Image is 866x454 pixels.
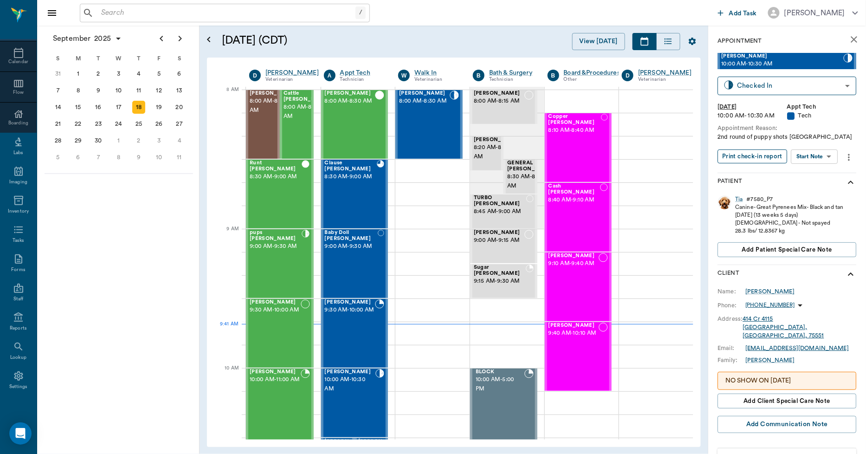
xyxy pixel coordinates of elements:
span: 9:10 AM - 9:40 AM [549,259,599,268]
div: [DATE] (13 weeks 5 days) [736,211,844,219]
div: 9 AM [214,224,239,247]
div: Appt Tech [788,103,857,111]
span: GENERAL [PERSON_NAME] [507,160,554,172]
div: NOT_CONFIRMED, 8:10 AM - 8:40 AM [545,113,612,182]
div: NOT_CONFIRMED, 9:10 AM - 9:40 AM [545,252,612,322]
div: Reports [10,325,27,332]
a: Walk In [414,68,459,78]
div: BOOKED, 9:15 AM - 9:30 AM [470,264,537,298]
div: NOT_CONFIRMED, 9:30 AM - 10:00 AM [246,298,314,368]
div: 8 AM [214,85,239,108]
div: Saturday, September 13, 2025 [173,84,186,97]
span: [PERSON_NAME] [250,369,301,375]
div: NOT_CONFIRMED, 8:40 AM - 9:10 AM [545,182,612,252]
p: Appointment [718,37,762,45]
div: Inventory [8,208,29,215]
div: Saturday, September 20, 2025 [173,101,186,114]
span: [PERSON_NAME] [549,253,599,259]
div: Wednesday, October 1, 2025 [112,134,125,147]
div: D [622,70,633,81]
div: A [324,70,336,81]
span: 8:00 AM - 8:30 AM [325,97,375,106]
div: CHECKED_OUT, 8:30 AM - 9:00 AM [246,159,314,229]
span: 9:00 AM - 9:15 AM [474,236,524,245]
button: September2025 [48,29,127,48]
svg: show more [846,177,857,188]
span: 10:00 AM - 5:00 PM [476,375,524,394]
div: NOT_CONFIRMED, 8:20 AM - 8:35 AM [470,136,504,171]
div: Phone: [718,301,746,310]
div: Settings [9,383,28,390]
div: Tuesday, September 16, 2025 [92,101,105,114]
div: Wednesday, September 17, 2025 [112,101,125,114]
a: [EMAIL_ADDRESS][DOMAIN_NAME] [746,345,849,351]
span: 10:00 AM - 10:30 AM [325,375,375,394]
div: Thursday, September 11, 2025 [132,84,145,97]
div: Sunday, September 14, 2025 [52,101,65,114]
span: [PERSON_NAME] [549,323,599,329]
div: [DATE] [718,103,788,111]
div: Wednesday, September 10, 2025 [112,84,125,97]
span: 8:30 AM - 9:00 AM [250,172,302,182]
span: 8:00 AM - 8:30 AM [399,97,450,106]
span: 9:30 AM - 10:00 AM [325,305,375,315]
div: Friday, October 3, 2025 [153,134,166,147]
span: 9:00 AM - 9:30 AM [325,242,378,251]
button: Print check-in report [718,149,788,164]
div: Saturday, September 27, 2025 [173,117,186,130]
a: Board &Procedures [564,68,620,78]
span: Copper [PERSON_NAME] [549,114,601,126]
svg: show more [846,269,857,280]
span: Add patient Special Care Note [742,245,832,255]
div: Tech [788,111,857,120]
div: Monday, September 1, 2025 [71,67,84,80]
div: Veterinarian [638,76,692,84]
div: D [249,70,261,81]
div: Staff [13,296,23,303]
a: [PERSON_NAME] [638,68,692,78]
div: NOT_CONFIRMED, 9:00 AM - 9:15 AM [470,229,537,264]
div: / [355,6,366,19]
span: 8:45 AM - 9:00 AM [474,207,526,216]
a: [PERSON_NAME] [746,356,795,364]
span: BLOCK [476,369,524,375]
div: [PERSON_NAME] [265,68,319,78]
span: 9:00 AM - 9:30 AM [250,242,302,251]
a: 414 Cr 4115[GEOGRAPHIC_DATA], [GEOGRAPHIC_DATA], 75551 [743,316,824,339]
div: Thursday, October 9, 2025 [132,151,145,164]
div: 2nd round of puppy shots [GEOGRAPHIC_DATA] [718,133,857,142]
span: [PERSON_NAME] [358,439,405,445]
span: 8:00 AM - 8:30 AM [284,103,330,121]
div: Appointment Reason: [718,124,857,133]
div: Monday, September 8, 2025 [71,84,84,97]
div: Canine - Great Pyrenees Mix - Black and tan [736,203,844,211]
div: Saturday, September 6, 2025 [173,67,186,80]
div: Name: [718,287,746,296]
span: [PERSON_NAME] [474,91,524,97]
div: Email: [718,344,746,352]
button: Open calendar [203,22,214,58]
span: [PERSON_NAME] [474,137,520,143]
div: Checked In [737,80,842,91]
span: [PERSON_NAME] [325,299,375,305]
span: Sugar [PERSON_NAME] [474,265,526,277]
a: [PERSON_NAME] [746,287,795,296]
div: NOT_CONFIRMED, 9:40 AM - 10:10 AM [545,322,612,391]
div: Monday, September 22, 2025 [71,117,84,130]
p: NO SHOW ON [DATE] [726,376,849,386]
span: 8:30 AM - 8:45 AM [507,172,554,191]
div: Monday, September 29, 2025 [71,134,84,147]
span: Cattle [PERSON_NAME] [284,91,330,103]
span: Clause [PERSON_NAME] [325,160,377,172]
div: F [149,52,169,65]
div: Address: [718,315,743,323]
div: READY_TO_CHECKOUT, 8:30 AM - 9:00 AM [321,159,388,229]
div: NOT_CONFIRMED, 8:00 AM - 8:15 AM [470,90,537,124]
span: 9:40 AM - 10:10 AM [549,329,599,338]
span: [PERSON_NAME] [474,230,524,236]
div: 28.3 lbs / 12.8367 kg [736,227,844,235]
div: CHECKED_IN, 10:00 AM - 10:30 AM [321,368,388,438]
div: B [473,70,485,81]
